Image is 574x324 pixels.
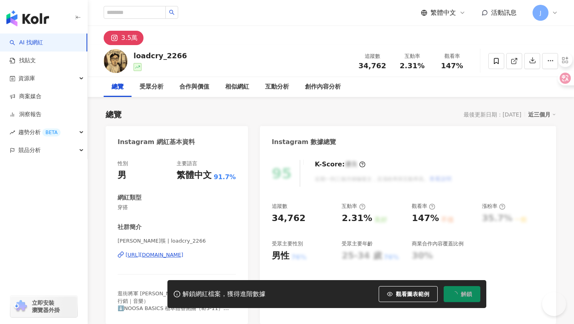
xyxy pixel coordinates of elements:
span: rise [10,130,15,135]
div: 主要語言 [177,160,197,167]
span: 觀看圖表範例 [396,291,429,297]
div: 受眾分析 [140,82,163,92]
div: 觀看率 [412,203,435,210]
span: 活動訊息 [491,9,517,16]
span: 147% [441,62,463,70]
div: [URL][DOMAIN_NAME] [126,251,183,259]
div: 受眾主要年齡 [342,240,373,247]
div: 受眾主要性別 [272,240,303,247]
div: 3.5萬 [121,32,138,43]
span: [PERSON_NAME]筷 | loadcry_2266 [118,237,236,245]
div: 觀看率 [437,52,467,60]
div: Instagram 網紅基本資料 [118,138,195,146]
div: 總覽 [112,82,124,92]
div: BETA [42,128,61,136]
div: 相似網紅 [225,82,249,92]
div: 近三個月 [528,109,556,120]
div: 性別 [118,160,128,167]
span: J [540,8,541,17]
a: chrome extension立即安裝 瀏覽器外掛 [10,296,77,317]
div: 男性 [272,250,289,262]
a: 找貼文 [10,57,36,65]
div: 追蹤數 [357,52,387,60]
button: 3.5萬 [104,31,143,45]
div: 互動分析 [265,82,289,92]
span: 解鎖 [461,291,472,297]
div: 網紅類型 [118,194,142,202]
div: 社群簡介 [118,223,142,231]
a: searchAI 找網紅 [10,39,43,47]
div: 互動率 [342,203,365,210]
span: 34,762 [358,61,386,70]
span: 立即安裝 瀏覽器外掛 [32,299,60,314]
div: 總覽 [106,109,122,120]
div: 合作與價值 [179,82,209,92]
a: 洞察報告 [10,111,41,119]
img: KOL Avatar [104,49,128,73]
span: 2.31% [400,62,425,70]
button: 觀看圖表範例 [379,286,438,302]
img: chrome extension [13,300,28,313]
span: loading [451,290,458,298]
div: 2.31% [342,212,372,225]
button: 解鎖 [444,286,480,302]
div: 34,762 [272,212,306,225]
div: K-Score : [315,160,366,169]
span: 趨勢分析 [18,123,61,141]
div: 創作內容分析 [305,82,341,92]
a: 商案媒合 [10,93,41,101]
span: 資源庫 [18,69,35,87]
div: 互動率 [397,52,427,60]
span: 繁體中文 [431,8,456,17]
div: 最後更新日期：[DATE] [464,111,521,118]
div: 商業合作內容覆蓋比例 [412,240,464,247]
span: 91.7% [214,173,236,182]
span: 穿搭 [118,204,236,211]
span: 競品分析 [18,141,41,159]
div: loadcry_2266 [134,51,187,61]
a: [URL][DOMAIN_NAME] [118,251,236,259]
div: Instagram 數據總覽 [272,138,336,146]
img: logo [6,10,49,26]
div: 追蹤數 [272,203,287,210]
div: 男 [118,169,126,182]
div: 繁體中文 [177,169,212,182]
div: 漲粉率 [482,203,505,210]
span: search [169,10,175,15]
div: 解鎖網紅檔案，獲得進階數據 [183,290,265,298]
div: 147% [412,212,439,225]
